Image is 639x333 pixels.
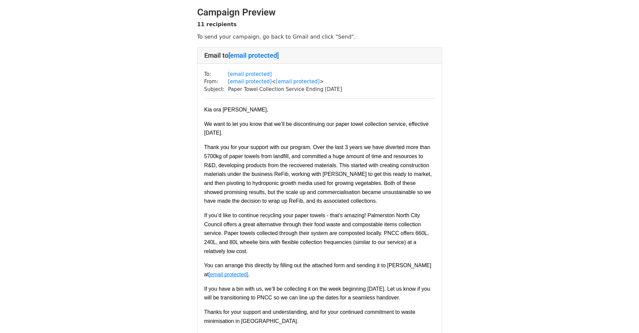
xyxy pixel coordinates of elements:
[276,79,320,85] a: [email protected]
[204,309,417,324] span: Thanks for your support and understanding, and for your continued commitment to waste minimisatio...
[204,144,433,204] span: Thank you for your support with our program. Over the last 3 years we have diverted more than 570...
[204,121,430,136] span: We want to let you know that we’ll be discontinuing our paper towel collection service, effective...
[197,7,442,18] h2: Campaign Preview
[197,21,237,28] strong: 11 recipients
[204,78,228,86] td: From:
[197,33,442,40] p: To send your campaign, go back to Gmail and click "Send".
[228,78,342,86] td: < >
[204,70,228,78] td: To:
[228,79,272,85] a: [email protected]
[209,271,248,278] a: [email protected]
[204,286,432,301] span: If you have a bin with us, we’ll be collecting it on the week beginning [DATE]. Let us know if yo...
[204,86,228,93] td: Subject:
[204,263,433,277] span: You can arrange this directly by filling out the attached form and sending it to [PERSON_NAME] at
[228,86,342,93] td: Paper Towel Collection Service Ending [DATE]
[228,51,279,59] a: [email protected]
[204,212,430,254] span: If you’d like to continue recycling your paper towels - that’s amazing! Palmerston North City Cou...
[248,272,250,277] span: .
[228,71,272,77] a: [email protected]
[204,51,435,59] h4: Email to
[204,107,268,112] span: Kia ora [PERSON_NAME],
